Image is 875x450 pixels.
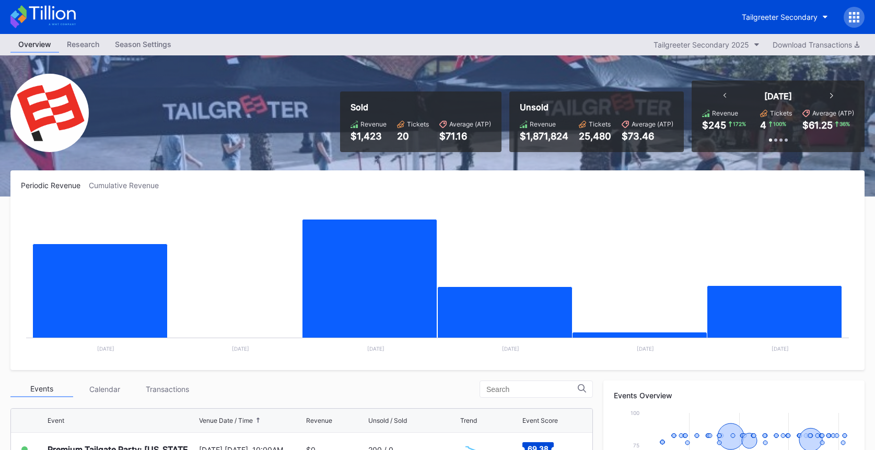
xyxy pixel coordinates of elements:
[838,120,851,128] div: 36 %
[107,37,179,52] div: Season Settings
[460,417,477,424] div: Trend
[368,417,407,424] div: Unsold / Sold
[773,40,859,49] div: Download Transactions
[48,417,64,424] div: Event
[21,203,854,360] svg: Chart title
[772,120,787,128] div: 100 %
[107,37,179,53] a: Season Settings
[772,345,789,352] text: [DATE]
[764,91,792,101] div: [DATE]
[367,345,384,352] text: [DATE]
[589,120,611,128] div: Tickets
[59,37,107,52] div: Research
[520,102,673,112] div: Unsold
[734,7,836,27] button: Tailgreeter Secondary
[502,345,519,352] text: [DATE]
[136,381,199,397] div: Transactions
[712,109,738,117] div: Revenue
[306,417,332,424] div: Revenue
[199,417,253,424] div: Venue Date / Time
[449,120,491,128] div: Average (ATP)
[10,381,73,397] div: Events
[632,120,673,128] div: Average (ATP)
[439,131,491,142] div: $71.16
[622,131,673,142] div: $73.46
[89,181,167,190] div: Cumulative Revenue
[579,131,611,142] div: 25,480
[614,391,854,400] div: Events Overview
[59,37,107,53] a: Research
[21,181,89,190] div: Periodic Revenue
[802,120,833,131] div: $61.25
[351,102,491,112] div: Sold
[351,131,387,142] div: $1,423
[360,120,387,128] div: Revenue
[10,37,59,53] a: Overview
[232,345,249,352] text: [DATE]
[520,131,568,142] div: $1,871,824
[530,120,556,128] div: Revenue
[648,38,765,52] button: Tailgreeter Secondary 2025
[407,120,429,128] div: Tickets
[397,131,429,142] div: 20
[637,345,654,352] text: [DATE]
[770,109,792,117] div: Tickets
[702,120,726,131] div: $245
[486,385,578,394] input: Search
[732,120,747,128] div: 172 %
[522,417,558,424] div: Event Score
[812,109,854,117] div: Average (ATP)
[654,40,749,49] div: Tailgreeter Secondary 2025
[97,345,114,352] text: [DATE]
[767,38,865,52] button: Download Transactions
[760,120,766,131] div: 4
[10,74,89,152] img: Tailgreeter_Secondary.png
[633,442,639,448] text: 75
[742,13,818,21] div: Tailgreeter Secondary
[73,381,136,397] div: Calendar
[631,410,639,416] text: 100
